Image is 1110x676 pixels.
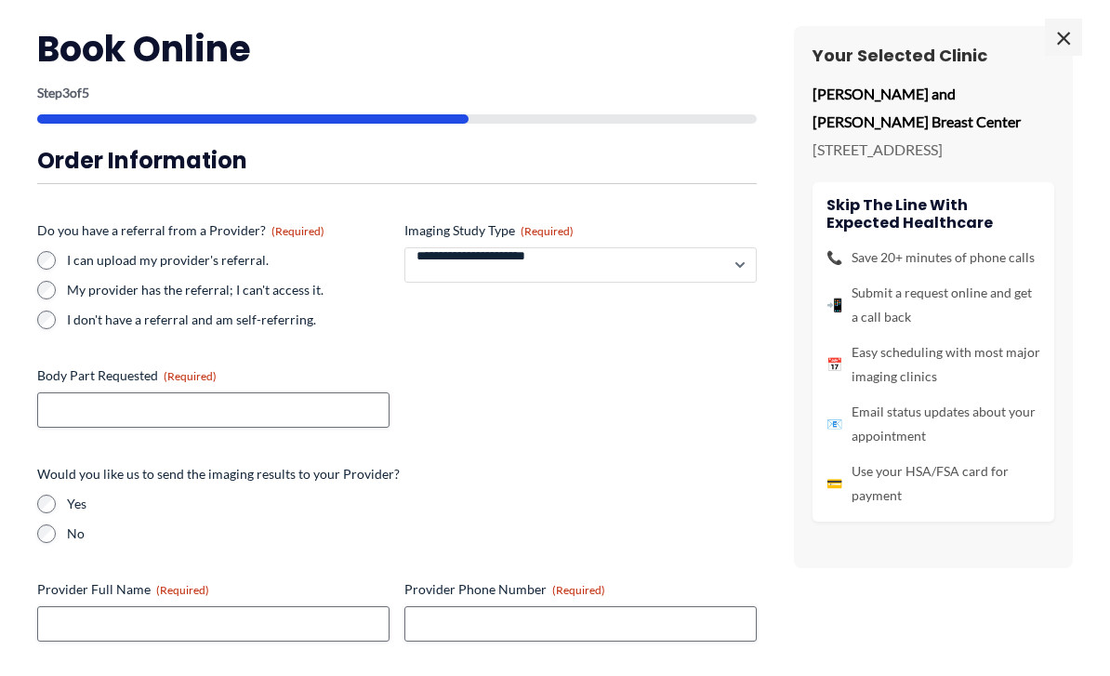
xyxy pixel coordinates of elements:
label: I can upload my provider's referral. [67,251,390,270]
span: 3 [62,85,70,100]
li: Easy scheduling with most major imaging clinics [826,340,1040,389]
span: 📞 [826,245,842,270]
span: (Required) [521,224,574,238]
li: Use your HSA/FSA card for payment [826,459,1040,508]
span: × [1045,19,1082,56]
span: (Required) [552,583,605,597]
p: Step of [37,86,757,99]
label: Provider Phone Number [404,580,757,599]
span: 📧 [826,412,842,436]
p: [PERSON_NAME] and [PERSON_NAME] Breast Center [813,80,1054,135]
span: 5 [82,85,89,100]
span: 📅 [826,352,842,377]
span: (Required) [271,224,324,238]
h3: Order Information [37,146,757,175]
span: (Required) [164,369,217,383]
h2: Book Online [37,26,757,72]
label: Body Part Requested [37,366,390,385]
label: Imaging Study Type [404,221,757,240]
legend: Would you like us to send the imaging results to your Provider? [37,465,400,484]
li: Save 20+ minutes of phone calls [826,245,1040,270]
label: Provider Full Name [37,580,390,599]
h3: Your Selected Clinic [813,45,1054,66]
label: Yes [67,495,757,513]
label: I don't have a referral and am self-referring. [67,311,390,329]
label: No [67,524,757,543]
label: My provider has the referral; I can't access it. [67,281,390,299]
span: (Required) [156,583,209,597]
span: 💳 [826,471,842,496]
legend: Do you have a referral from a Provider? [37,221,324,240]
h4: Skip the line with Expected Healthcare [826,196,1040,232]
li: Email status updates about your appointment [826,400,1040,448]
p: [STREET_ADDRESS] [813,136,1054,164]
li: Submit a request online and get a call back [826,281,1040,329]
span: 📲 [826,293,842,317]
